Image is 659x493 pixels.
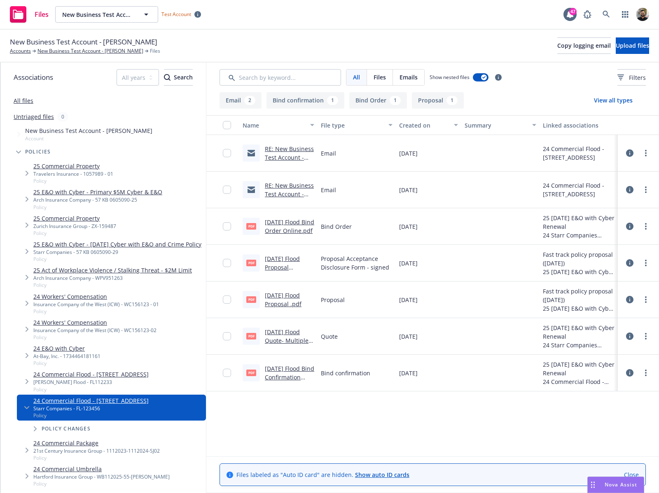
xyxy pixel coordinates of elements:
[543,214,615,231] div: 25 [DATE] E&O with Cyber Renewal
[33,281,192,288] span: Policy
[587,477,644,493] button: Nova Assist
[236,470,409,479] span: Files labeled as "Auto ID card" are hidden.
[321,369,370,377] span: Bind confirmation
[220,69,341,86] input: Search by keyword...
[374,73,386,81] span: Files
[14,97,33,105] a: All files
[42,426,91,431] span: Policy changes
[543,121,615,130] div: Linked associations
[629,73,646,82] span: Filters
[265,218,314,235] a: [DATE] Flood Bind Order Online.pdf
[37,47,143,55] a: New Business Test Account - [PERSON_NAME]
[161,11,191,18] span: Test Account
[543,377,615,386] div: 24 Commercial Flood - [STREET_ADDRESS]
[579,6,596,23] a: Report a Bug
[33,386,149,393] span: Policy
[33,292,159,301] a: 24 Workers' Compensation
[33,396,149,405] a: 24 Commercial Flood - [STREET_ADDRESS]
[33,473,170,480] div: Hartford Insurance Group - WB112025-55-[PERSON_NAME]
[33,344,100,353] a: 24 E&O with Cyber
[321,186,336,194] span: Email
[33,405,149,412] div: Starr Companies - FL-123456
[412,92,464,109] button: Proposal
[223,149,231,157] input: Toggle Row Selected
[588,477,598,493] div: Drag to move
[641,258,651,268] a: more
[390,96,401,105] div: 1
[265,291,301,308] a: [DATE] Flood Proposal .pdf
[543,360,615,377] div: 25 [DATE] E&O with Cyber Renewal
[33,249,201,256] div: Starr Companies - 57 KB 0605090-29
[605,481,637,488] span: Nova Assist
[10,47,31,55] a: Accounts
[33,256,201,263] span: Policy
[641,295,651,305] a: more
[641,148,651,158] a: more
[33,240,201,249] a: 25 E&O with Cyber - [DATE] Cyber with E&O and Crime Policy
[33,439,160,447] a: 24 Commercial Package
[557,42,611,49] span: Copy logging email
[349,92,407,109] button: Bind Order
[321,121,383,130] div: File type
[33,230,116,237] span: Policy
[598,6,615,23] a: Search
[33,308,159,315] span: Policy
[220,92,262,109] button: Email
[543,304,615,313] div: 25 [DATE] E&O with Cyber Renewal
[430,74,470,81] span: Show nested files
[223,259,231,267] input: Toggle Row Selected
[14,112,54,121] a: Untriaged files
[164,70,193,85] div: Search
[33,447,160,454] div: 21st Century Insurance Group - 1112023-1112024-SJ02
[399,369,418,377] span: [DATE]
[321,295,345,304] span: Proposal
[33,188,162,196] a: 25 E&O with Cyber - Primary $5M Cyber & E&O
[33,177,113,184] span: Policy
[33,360,100,367] span: Policy
[158,10,204,19] span: Test Account
[569,8,577,15] div: 47
[399,332,418,341] span: [DATE]
[246,370,256,376] span: pdf
[55,6,158,23] button: New Business Test Account - [PERSON_NAME]
[399,222,418,231] span: [DATE]
[327,96,338,105] div: 1
[33,480,170,487] span: Policy
[265,328,310,362] a: [DATE] Flood Quote- Multiple Ded Options- Online Starr.pdf
[266,92,344,109] button: Bind confirmation
[543,287,615,304] div: Fast track policy proposal ([DATE])
[33,353,100,360] div: At-Bay, Inc. - 1734464181161
[33,301,159,308] div: Insurance Company of the West (ICW) - WC156123 - 01
[399,295,418,304] span: [DATE]
[636,8,649,21] img: photo
[62,10,133,19] span: New Business Test Account - [PERSON_NAME]
[318,115,396,135] button: File type
[617,6,633,23] a: Switch app
[353,73,360,81] span: All
[321,332,338,341] span: Quote
[399,259,418,267] span: [DATE]
[33,266,192,274] a: 25 Act of Workplace Violence / Stalking Threat - $2M Limit
[33,274,192,281] div: Arch Insurance Company - WPV951263
[399,121,449,130] div: Created on
[543,144,615,162] div: 24 Commercial Flood - [STREET_ADDRESS]
[641,331,651,341] a: more
[25,126,152,135] span: New Business Test Account - [PERSON_NAME]
[33,214,116,223] a: 25 Commercial Property
[616,42,649,49] span: Upload files
[321,222,352,231] span: Bind Order
[33,412,149,419] span: Policy
[164,74,171,81] svg: Search
[543,323,615,341] div: 25 [DATE] E&O with Cyber Renewal
[616,37,649,54] button: Upload files
[25,149,51,154] span: Policies
[57,112,68,121] div: 0
[624,470,639,479] a: Close
[581,92,646,109] button: View all types
[265,365,314,407] a: [DATE] Flood Bind Confirmation Starr - [STREET_ADDRESS]pdf
[461,115,540,135] button: Summary
[246,296,256,302] span: pdf
[7,3,52,26] a: Files
[223,186,231,194] input: Toggle Row Selected
[641,221,651,231] a: more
